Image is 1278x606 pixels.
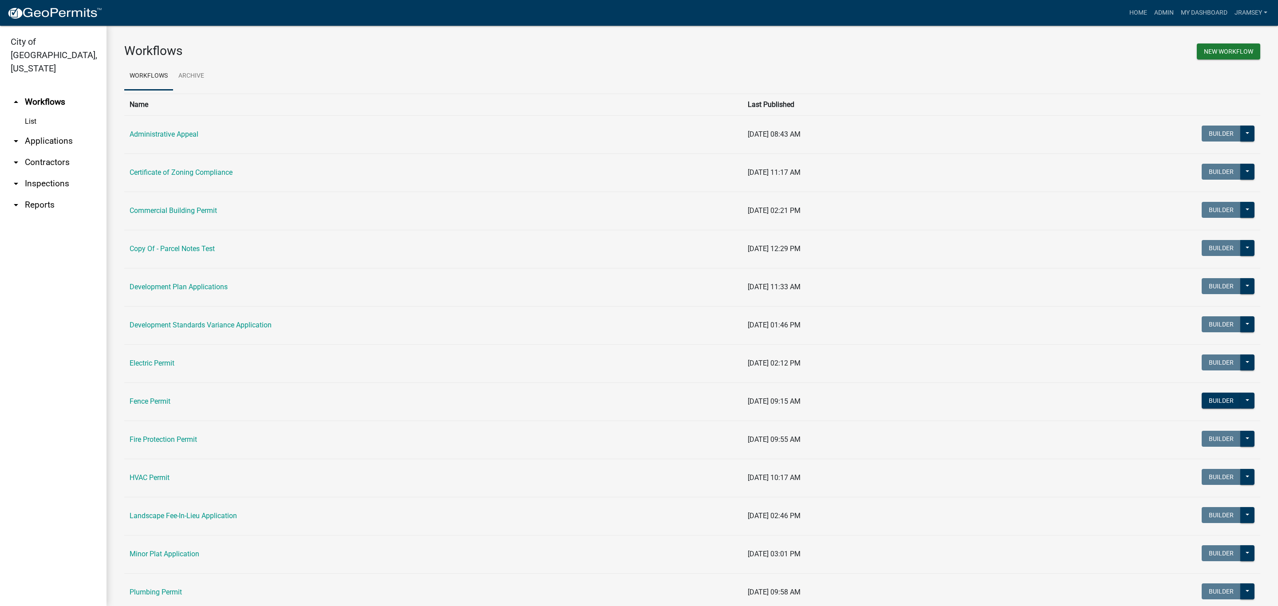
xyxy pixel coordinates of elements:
button: Builder [1202,583,1241,599]
span: [DATE] 11:33 AM [748,283,801,291]
button: Builder [1202,316,1241,332]
button: Builder [1202,354,1241,370]
button: Builder [1202,202,1241,218]
button: Builder [1202,278,1241,294]
i: arrow_drop_down [11,200,21,210]
span: [DATE] 09:15 AM [748,397,801,405]
span: [DATE] 03:01 PM [748,550,801,558]
button: New Workflow [1197,43,1260,59]
a: Home [1126,4,1151,21]
button: Builder [1202,126,1241,142]
span: [DATE] 11:17 AM [748,168,801,177]
i: arrow_drop_down [11,157,21,168]
a: Minor Plat Application [130,550,199,558]
a: Admin [1151,4,1177,21]
th: Last Published [742,94,999,115]
a: My Dashboard [1177,4,1231,21]
a: Fence Permit [130,397,170,405]
button: Builder [1202,469,1241,485]
button: Builder [1202,545,1241,561]
a: Development Standards Variance Application [130,321,272,329]
a: Fire Protection Permit [130,435,197,444]
a: Administrative Appeal [130,130,198,138]
h3: Workflows [124,43,686,59]
span: [DATE] 08:43 AM [748,130,801,138]
a: Plumbing Permit [130,588,182,596]
a: Copy Of - Parcel Notes Test [130,244,215,253]
span: [DATE] 01:46 PM [748,321,801,329]
a: Commercial Building Permit [130,206,217,215]
span: [DATE] 02:21 PM [748,206,801,215]
span: [DATE] 02:46 PM [748,512,801,520]
button: Builder [1202,164,1241,180]
a: Landscape Fee-In-Lieu Application [130,512,237,520]
button: Builder [1202,507,1241,523]
th: Name [124,94,742,115]
button: Builder [1202,240,1241,256]
a: Certificate of Zoning Compliance [130,168,233,177]
i: arrow_drop_down [11,178,21,189]
span: [DATE] 10:17 AM [748,473,801,482]
a: Electric Permit [130,359,174,367]
span: [DATE] 09:55 AM [748,435,801,444]
i: arrow_drop_down [11,136,21,146]
button: Builder [1202,431,1241,447]
a: Development Plan Applications [130,283,228,291]
a: Workflows [124,62,173,91]
a: HVAC Permit [130,473,170,482]
i: arrow_drop_up [11,97,21,107]
button: Builder [1202,393,1241,409]
a: jramsey [1231,4,1271,21]
span: [DATE] 02:12 PM [748,359,801,367]
span: [DATE] 12:29 PM [748,244,801,253]
a: Archive [173,62,209,91]
span: [DATE] 09:58 AM [748,588,801,596]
